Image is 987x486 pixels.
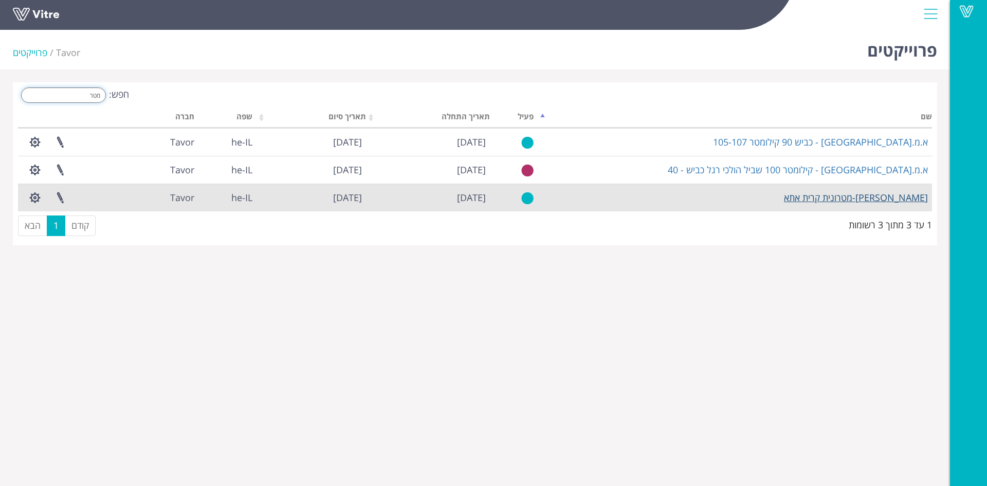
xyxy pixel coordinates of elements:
[65,215,96,236] a: קודם
[18,215,47,236] a: הבא
[366,184,490,211] td: [DATE]
[21,87,106,103] input: חפש:
[257,156,366,184] td: [DATE]
[521,164,534,177] img: no
[257,109,366,128] th: תאריך סיום: activate to sort column ascending
[713,136,928,148] a: א.מ.[GEOGRAPHIC_DATA] - כביש 90 קילומטר 105-107
[198,184,257,211] td: he-IL
[784,191,928,204] a: [PERSON_NAME]-מטרונית קרית אתא
[490,109,538,128] th: פעיל
[538,109,932,128] th: שם: activate to sort column descending
[198,128,257,156] td: he-IL
[867,26,937,69] h1: פרוייקטים
[13,46,56,60] li: פרוייקטים
[135,109,199,128] th: חברה
[198,109,257,128] th: שפה
[849,214,932,232] div: 1 עד 3 מתוך 3 רשומות
[170,191,194,204] span: 221
[366,156,490,184] td: [DATE]
[521,136,534,149] img: yes
[668,164,928,176] a: א.מ.[GEOGRAPHIC_DATA] - קילומטר 100 שביל הולכי רגל כביש - 40
[521,192,534,205] img: yes
[198,156,257,184] td: he-IL
[18,87,129,103] label: חפש:
[257,128,366,156] td: [DATE]
[366,109,490,128] th: תאריך התחלה: activate to sort column ascending
[56,46,80,59] span: 221
[47,215,65,236] a: 1
[170,164,194,176] span: 221
[170,136,194,148] span: 221
[366,128,490,156] td: [DATE]
[257,184,366,211] td: [DATE]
